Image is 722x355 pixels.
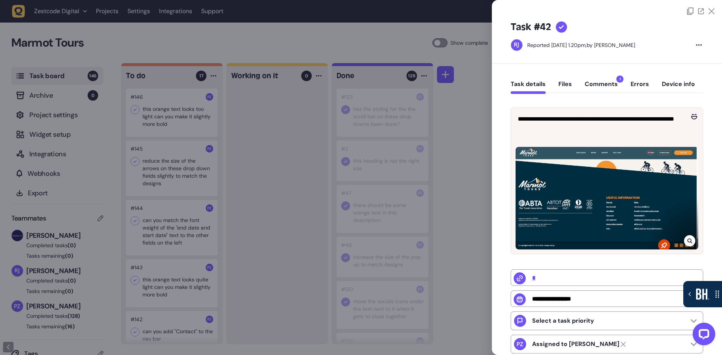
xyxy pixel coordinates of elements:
[662,80,695,94] button: Device info
[558,80,572,94] button: Files
[527,42,587,48] div: Reported [DATE] 1.20pm,
[532,340,619,348] strong: Paris Zisis
[511,80,546,94] button: Task details
[511,21,551,33] h5: Task #42
[616,76,623,83] span: 1
[631,80,649,94] button: Errors
[527,41,635,49] div: by [PERSON_NAME]
[585,80,618,94] button: Comments
[687,320,718,351] iframe: LiveChat chat widget
[511,39,522,51] img: Riki-leigh Jones
[532,317,594,325] p: Select a task priority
